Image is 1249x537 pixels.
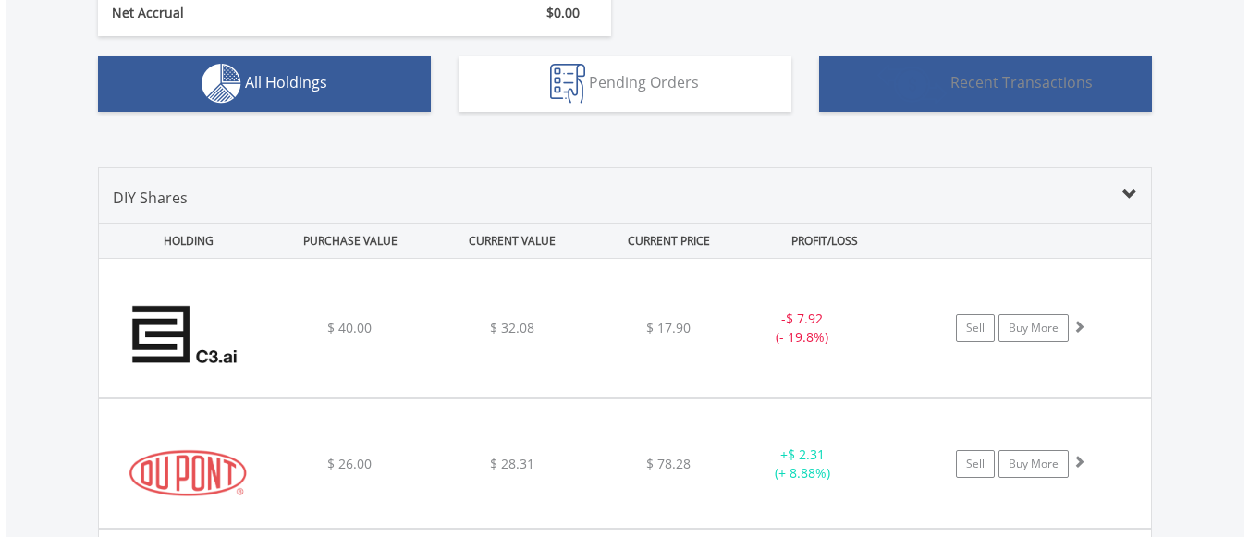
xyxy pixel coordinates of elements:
div: PROFIT/LOSS [746,224,904,258]
span: $ 32.08 [490,319,534,336]
button: Recent Transactions [819,56,1152,112]
span: $ 40.00 [327,319,372,336]
a: Sell [956,314,995,342]
div: PURCHASE VALUE [272,224,430,258]
a: Buy More [998,450,1069,478]
span: All Holdings [245,72,327,92]
div: - (- 19.8%) [733,310,873,347]
img: holdings-wht.png [202,64,241,104]
span: DIY Shares [113,188,188,208]
div: CURRENT PRICE [594,224,741,258]
span: Pending Orders [589,72,699,92]
a: Buy More [998,314,1069,342]
span: $0.00 [546,4,580,21]
button: Pending Orders [459,56,791,112]
span: $ 17.90 [646,319,691,336]
div: CURRENT VALUE [434,224,592,258]
div: Net Accrual [98,4,398,22]
span: $ 78.28 [646,455,691,472]
span: $ 7.92 [786,310,823,327]
div: + (+ 8.88%) [733,445,873,482]
img: transactions-zar-wht.png [877,64,947,104]
span: Recent Transactions [950,72,1093,92]
a: Sell [956,450,995,478]
img: pending_instructions-wht.png [550,64,585,104]
span: $ 28.31 [490,455,534,472]
img: EQU.US.DD.png [108,422,267,522]
span: $ 26.00 [327,455,372,472]
button: All Holdings [98,56,431,112]
span: $ 2.31 [788,445,825,463]
img: EQU.US.AI.png [108,282,267,393]
div: HOLDING [100,224,268,258]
